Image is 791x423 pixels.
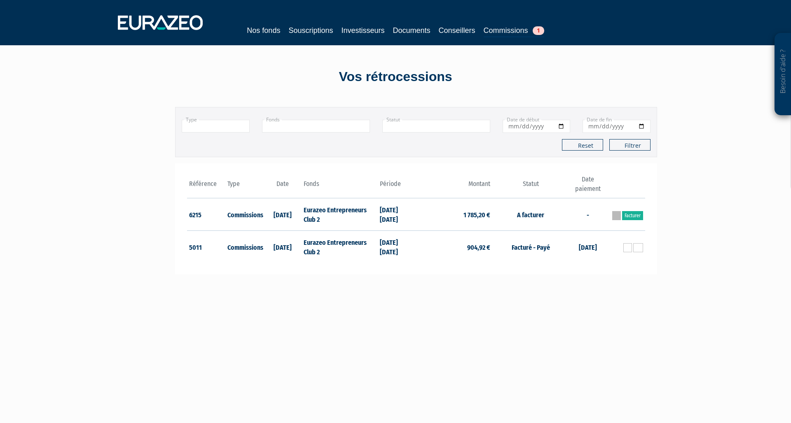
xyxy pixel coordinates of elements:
td: Commissions [225,198,264,231]
th: Fonds [302,175,378,198]
td: Eurazeo Entrepreneurs Club 2 [302,198,378,231]
th: Statut [492,175,569,198]
th: Type [225,175,264,198]
div: Vos rétrocessions [161,67,630,86]
p: Besoin d'aide ? [778,37,788,112]
a: Nos fonds [247,25,280,36]
th: Date paiement [569,175,607,198]
td: [DATE] [263,231,302,263]
td: [DATE] [569,231,607,263]
td: 5011 [187,231,225,263]
td: A facturer [492,198,569,231]
a: Conseillers [439,25,475,36]
a: Commissions1 [484,25,544,37]
td: [DATE] [DATE] [378,198,416,231]
td: 1 785,20 € [416,198,492,231]
span: 1 [533,26,544,35]
td: 6215 [187,198,225,231]
button: Reset [562,139,603,151]
td: Commissions [225,231,264,263]
td: 904,92 € [416,231,492,263]
a: Souscriptions [288,25,333,36]
td: Facturé - Payé [492,231,569,263]
th: Montant [416,175,492,198]
td: Eurazeo Entrepreneurs Club 2 [302,231,378,263]
button: Filtrer [609,139,651,151]
td: - [569,198,607,231]
img: 1732889491-logotype_eurazeo_blanc_rvb.png [118,15,203,30]
th: Période [378,175,416,198]
td: [DATE] [DATE] [378,231,416,263]
td: [DATE] [263,198,302,231]
a: Documents [393,25,431,36]
th: Référence [187,175,225,198]
a: Investisseurs [341,25,384,36]
a: Facturer [622,211,643,220]
th: Date [263,175,302,198]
